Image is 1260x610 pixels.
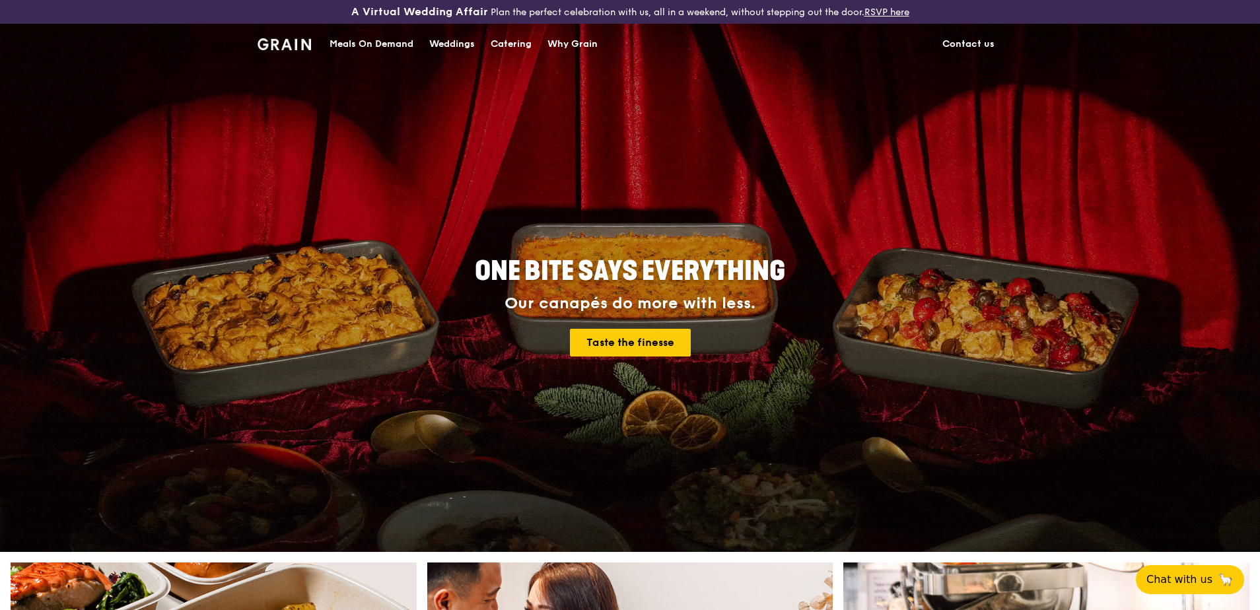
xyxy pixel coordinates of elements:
h3: A Virtual Wedding Affair [351,5,488,18]
a: Contact us [934,24,1002,64]
div: Meals On Demand [330,24,413,64]
div: Catering [491,24,532,64]
a: Catering [483,24,540,64]
div: Our canapés do more with less. [392,294,868,313]
div: Why Grain [547,24,598,64]
button: Chat with us🦙 [1136,565,1244,594]
img: Grain [258,38,311,50]
div: Weddings [429,24,475,64]
a: Why Grain [540,24,606,64]
a: GrainGrain [258,23,311,63]
span: Chat with us [1146,572,1212,588]
a: Taste the finesse [570,329,691,356]
a: Weddings [421,24,483,64]
span: 🦙 [1218,572,1234,588]
div: Plan the perfect celebration with us, all in a weekend, without stepping out the door. [250,5,1010,18]
span: ONE BITE SAYS EVERYTHING [475,255,785,287]
a: RSVP here [864,7,909,18]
